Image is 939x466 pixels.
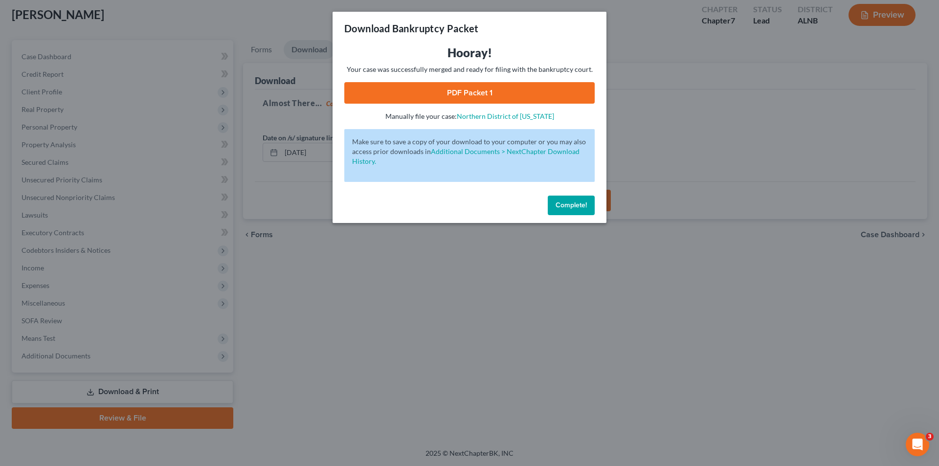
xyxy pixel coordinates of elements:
[906,433,929,456] iframe: Intercom live chat
[926,433,934,441] span: 3
[344,65,595,74] p: Your case was successfully merged and ready for filing with the bankruptcy court.
[352,147,580,165] a: Additional Documents > NextChapter Download History.
[344,82,595,104] a: PDF Packet 1
[457,112,554,120] a: Northern District of [US_STATE]
[344,45,595,61] h3: Hooray!
[548,196,595,215] button: Complete!
[352,137,587,166] p: Make sure to save a copy of your download to your computer or you may also access prior downloads in
[344,22,478,35] h3: Download Bankruptcy Packet
[556,201,587,209] span: Complete!
[344,111,595,121] p: Manually file your case:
